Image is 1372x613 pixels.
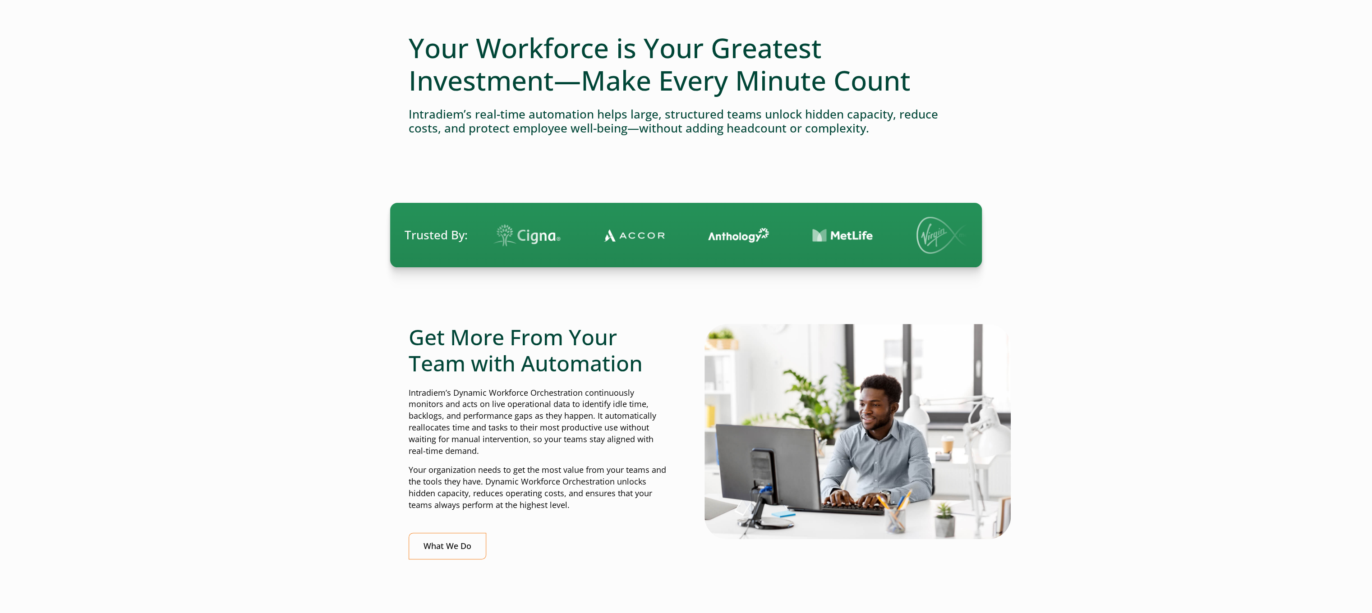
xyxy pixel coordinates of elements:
[409,32,963,96] h1: Your Workforce is Your Greatest Investment—Make Every Minute Count
[405,227,468,243] span: Trusted By:
[906,217,969,254] img: Virgin Media logo.
[802,229,863,242] img: Contact Center Automation MetLife Logo
[409,387,668,457] p: Intradiem’s Dynamic Workforce Orchestration continuously monitors and acts on live operational da...
[409,464,668,511] p: Your organization needs to get the most value from your teams and the tools they have. Dynamic Wo...
[594,229,654,242] img: Contact Center Automation Accor Logo
[704,324,1011,539] img: Man typing on computer with real-time automation
[409,107,963,135] h4: Intradiem’s real-time automation helps large, structured teams unlock hidden capacity, reduce cos...
[409,533,486,559] a: What We Do
[409,324,668,376] h2: Get More From Your Team with Automation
